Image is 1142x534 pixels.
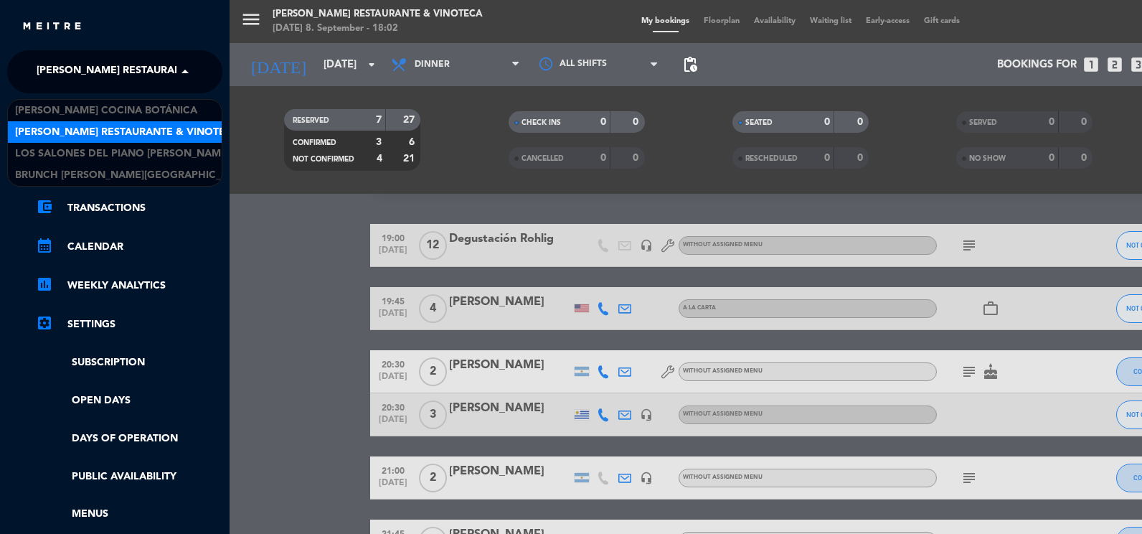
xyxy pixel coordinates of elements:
i: settings_applications [36,314,53,332]
span: [PERSON_NAME] Restaurante & Vinoteca [37,57,261,87]
span: [PERSON_NAME] Restaurante & Vinoteca [15,124,240,141]
a: Days of operation [36,431,222,447]
span: [PERSON_NAME] Cocina Botánica [15,103,197,119]
i: account_balance_wallet [36,198,53,215]
img: MEITRE [22,22,82,32]
a: calendar_monthCalendar [36,238,222,256]
a: assessmentWeekly Analytics [36,277,222,294]
a: Settings [36,316,222,333]
a: Menus [36,506,222,523]
a: Subscription [36,355,222,371]
a: account_balance_walletTransactions [36,200,222,217]
a: Public availability [36,469,222,485]
span: pending_actions [681,56,699,73]
i: calendar_month [36,237,53,254]
span: Brunch [PERSON_NAME][GEOGRAPHIC_DATA][PERSON_NAME] [15,167,334,184]
a: Open Days [36,393,222,409]
span: Los Salones del Piano [PERSON_NAME] [15,146,230,162]
i: assessment [36,276,53,293]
